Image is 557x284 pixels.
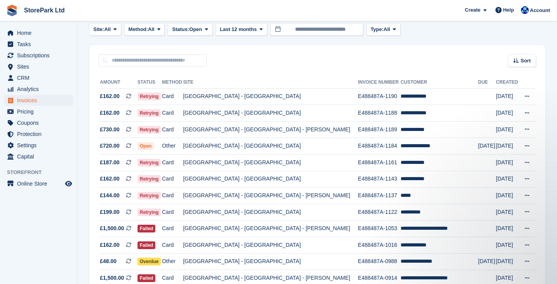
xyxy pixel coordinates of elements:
[183,204,358,220] td: [GEOGRAPHIC_DATA] - [GEOGRAPHIC_DATA]
[496,220,519,237] td: [DATE]
[17,61,64,72] span: Sites
[496,155,519,171] td: [DATE]
[17,84,64,95] span: Analytics
[138,159,161,167] span: Retrying
[183,220,358,237] td: [GEOGRAPHIC_DATA] - [GEOGRAPHIC_DATA] - [PERSON_NAME]
[17,106,64,117] span: Pricing
[138,175,161,183] span: Retrying
[138,109,161,117] span: Retrying
[162,121,183,138] td: Card
[496,76,519,89] th: Created
[17,129,64,139] span: Protection
[162,253,183,270] td: Other
[17,140,64,151] span: Settings
[100,109,120,117] span: £162.00
[496,138,519,155] td: [DATE]
[358,220,401,237] td: E488487A-1053
[138,142,154,150] span: Open
[100,191,120,200] span: £144.00
[183,105,358,122] td: [GEOGRAPHIC_DATA] - [GEOGRAPHIC_DATA]
[358,237,401,254] td: E488487A-1016
[183,121,358,138] td: [GEOGRAPHIC_DATA] - [GEOGRAPHIC_DATA] - [PERSON_NAME]
[64,179,73,188] a: Preview store
[4,84,73,95] a: menu
[358,138,401,155] td: E488487A-1184
[478,76,496,89] th: Due
[521,57,531,65] span: Sort
[172,26,189,33] span: Status:
[138,126,161,134] span: Retrying
[183,138,358,155] td: [GEOGRAPHIC_DATA] - [GEOGRAPHIC_DATA]
[4,151,73,162] a: menu
[162,155,183,171] td: Card
[138,192,161,200] span: Retrying
[183,188,358,204] td: [GEOGRAPHIC_DATA] - [GEOGRAPHIC_DATA] - [PERSON_NAME]
[162,88,183,105] td: Card
[496,105,519,122] td: [DATE]
[358,121,401,138] td: E488487A-1189
[93,26,104,33] span: Site:
[478,253,496,270] td: [DATE]
[4,106,73,117] a: menu
[371,26,384,33] span: Type:
[358,204,401,220] td: E488487A-1122
[496,188,519,204] td: [DATE]
[162,171,183,188] td: Card
[358,88,401,105] td: E488487A-1190
[4,140,73,151] a: menu
[89,23,121,36] button: Site: All
[183,237,358,254] td: [GEOGRAPHIC_DATA] - [GEOGRAPHIC_DATA]
[124,23,165,36] button: Method: All
[168,23,212,36] button: Status: Open
[358,76,401,89] th: Invoice Number
[216,23,267,36] button: Last 12 months
[129,26,148,33] span: Method:
[4,129,73,139] a: menu
[138,208,161,216] span: Retrying
[4,95,73,106] a: menu
[189,26,202,33] span: Open
[138,76,162,89] th: Status
[17,151,64,162] span: Capital
[4,72,73,83] a: menu
[496,204,519,220] td: [DATE]
[358,105,401,122] td: E488487A-1188
[21,4,68,17] a: StorePark Ltd
[530,7,550,14] span: Account
[17,39,64,50] span: Tasks
[162,105,183,122] td: Card
[478,138,496,155] td: [DATE]
[138,241,156,249] span: Failed
[100,142,120,150] span: £720.00
[4,178,73,189] a: menu
[162,188,183,204] td: Card
[100,158,120,167] span: £187.00
[496,171,519,188] td: [DATE]
[100,208,120,216] span: £199.00
[148,26,155,33] span: All
[503,6,514,14] span: Help
[162,220,183,237] td: Card
[162,76,183,89] th: Method
[100,126,120,134] span: £730.00
[100,274,124,282] span: £1,500.00
[138,225,156,232] span: Failed
[7,169,77,176] span: Storefront
[138,258,161,265] span: Overdue
[138,93,161,100] span: Retrying
[358,155,401,171] td: E488487A-1161
[17,95,64,106] span: Invoices
[358,253,401,270] td: E488487A-0988
[183,253,358,270] td: [GEOGRAPHIC_DATA] - [GEOGRAPHIC_DATA]
[6,5,18,16] img: stora-icon-8386f47178a22dfd0bd8f6a31ec36ba5ce8667c1dd55bd0f319d3a0aa187defe.svg
[17,50,64,61] span: Subscriptions
[100,241,120,249] span: £162.00
[17,72,64,83] span: CRM
[183,171,358,188] td: [GEOGRAPHIC_DATA] - [GEOGRAPHIC_DATA]
[4,39,73,50] a: menu
[358,188,401,204] td: E488487A-1137
[220,26,257,33] span: Last 12 months
[100,257,117,265] span: £48.00
[521,6,529,14] img: Donna
[496,253,519,270] td: [DATE]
